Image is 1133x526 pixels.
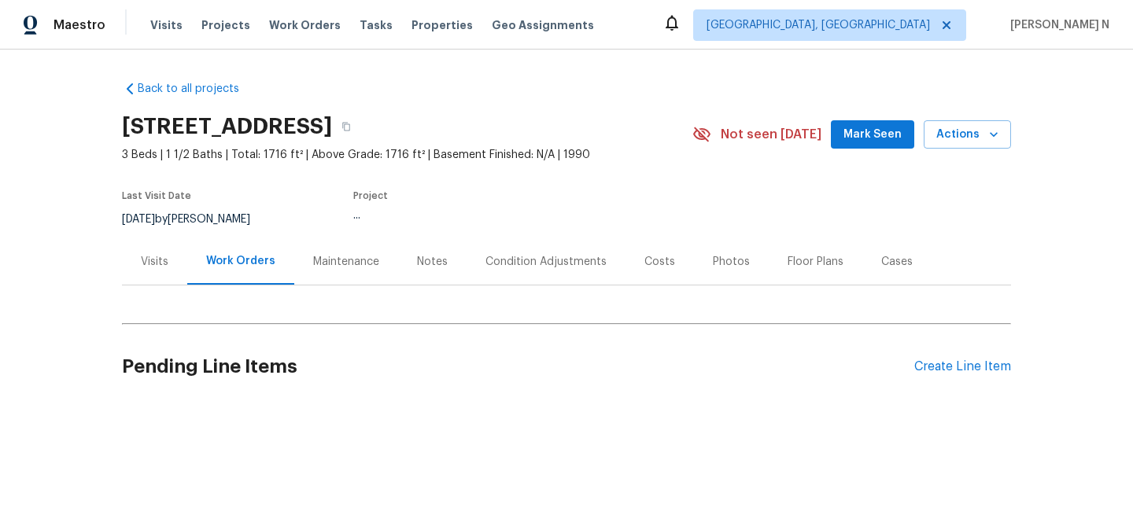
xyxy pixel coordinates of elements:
[269,17,341,33] span: Work Orders
[360,20,393,31] span: Tasks
[201,17,250,33] span: Projects
[353,210,655,221] div: ...
[831,120,914,149] button: Mark Seen
[54,17,105,33] span: Maestro
[881,254,913,270] div: Cases
[721,127,821,142] span: Not seen [DATE]
[707,17,930,33] span: [GEOGRAPHIC_DATA], [GEOGRAPHIC_DATA]
[492,17,594,33] span: Geo Assignments
[313,254,379,270] div: Maintenance
[417,254,448,270] div: Notes
[353,191,388,200] span: Project
[122,147,692,163] span: 3 Beds | 1 1/2 Baths | Total: 1716 ft² | Above Grade: 1716 ft² | Basement Finished: N/A | 1990
[332,112,360,141] button: Copy Address
[122,191,191,200] span: Last Visit Date
[150,17,183,33] span: Visits
[713,254,750,270] div: Photos
[924,120,1011,149] button: Actions
[141,254,168,270] div: Visits
[122,119,332,134] h2: [STREET_ADDRESS]
[122,210,269,229] div: by [PERSON_NAME]
[644,254,675,270] div: Costs
[206,253,275,269] div: Work Orders
[122,330,914,403] h2: Pending Line Items
[843,125,902,145] span: Mark Seen
[914,359,1011,374] div: Create Line Item
[485,254,607,270] div: Condition Adjustments
[788,254,843,270] div: Floor Plans
[411,17,473,33] span: Properties
[936,125,998,145] span: Actions
[1004,17,1109,33] span: [PERSON_NAME] N
[122,81,273,97] a: Back to all projects
[122,214,155,225] span: [DATE]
